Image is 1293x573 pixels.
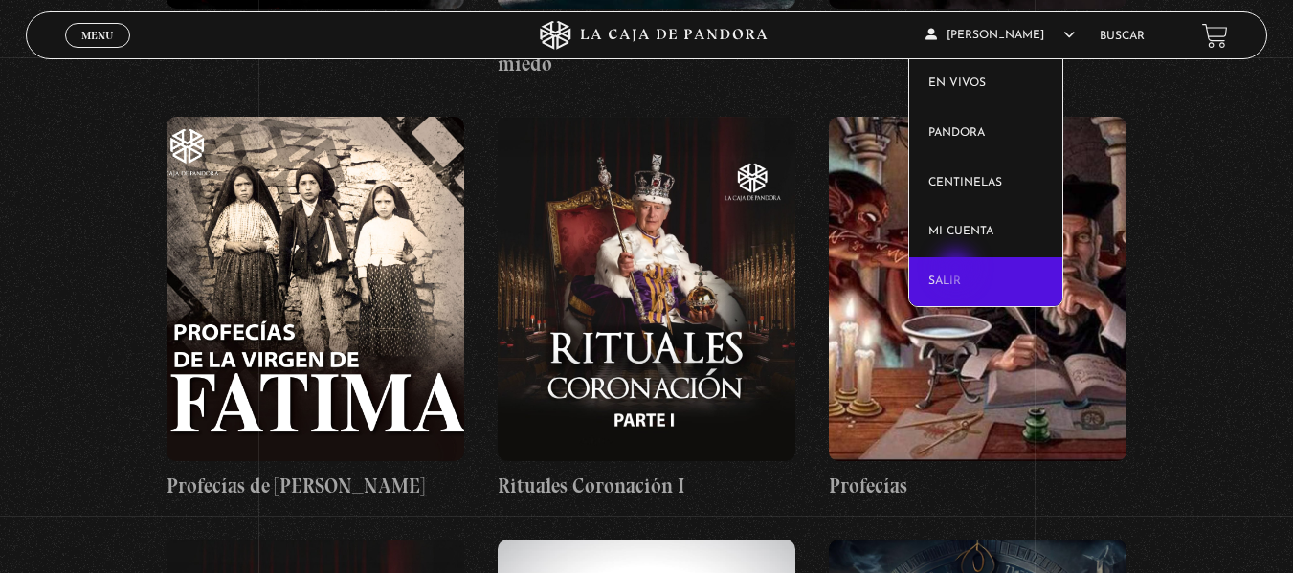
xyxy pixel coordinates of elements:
[829,117,1126,501] a: Profecías
[81,30,113,41] span: Menu
[909,257,1062,307] a: Salir
[167,471,464,501] h4: Profecías de [PERSON_NAME]
[909,159,1062,209] a: Centinelas
[75,46,120,59] span: Cerrar
[829,471,1126,501] h4: Profecías
[909,109,1062,159] a: Pandora
[909,59,1062,109] a: En vivos
[909,208,1062,257] a: Mi cuenta
[1100,31,1145,42] a: Buscar
[498,117,795,501] a: Rituales Coronación I
[498,471,795,501] h4: Rituales Coronación I
[925,30,1075,41] span: [PERSON_NAME]
[167,117,464,501] a: Profecías de [PERSON_NAME]
[1202,22,1228,48] a: View your shopping cart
